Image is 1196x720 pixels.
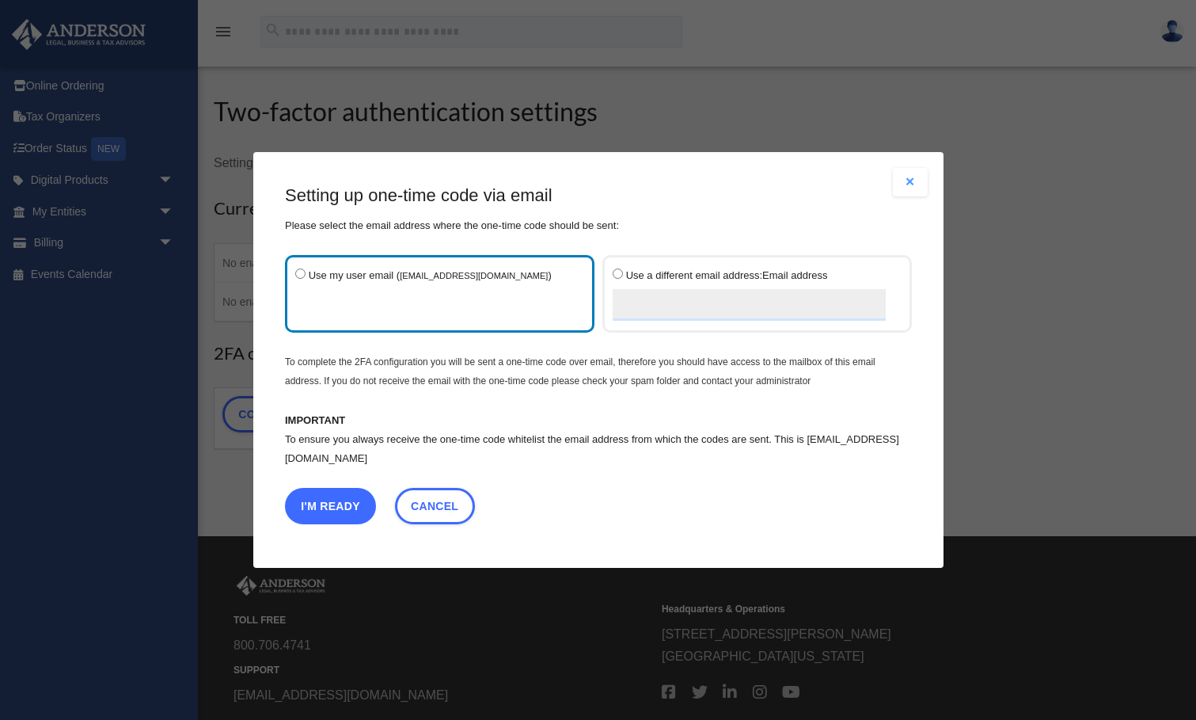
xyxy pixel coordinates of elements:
[308,269,551,281] span: Use my user email ( )
[295,269,306,279] input: Use my user email ([EMAIL_ADDRESS][DOMAIN_NAME])
[625,269,761,281] span: Use a different email address:
[285,430,912,468] p: To ensure you always receive the one-time code whitelist the email address from which the codes a...
[400,271,548,280] small: [EMAIL_ADDRESS][DOMAIN_NAME]
[285,184,912,208] h3: Setting up one-time code via email
[893,168,928,196] button: Close modal
[613,289,886,321] input: Use a different email address:Email address
[285,352,912,390] p: To complete the 2FA configuration you will be sent a one-time code over email, therefore you shou...
[285,488,376,524] button: I'm Ready
[613,265,886,322] label: Email address
[285,216,912,235] p: Please select the email address where the one-time code should be sent:
[394,488,474,524] a: Cancel
[613,269,623,279] input: Use a different email address:Email address
[285,414,345,426] b: IMPORTANT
